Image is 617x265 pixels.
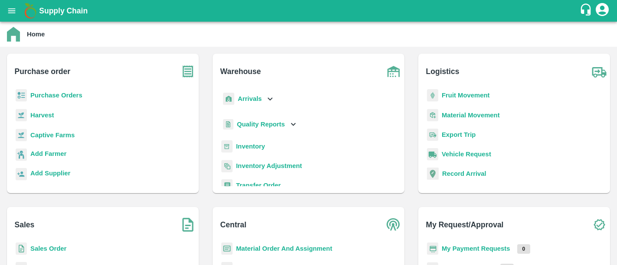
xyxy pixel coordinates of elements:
b: Add Farmer [30,150,66,157]
a: Record Arrival [442,170,486,177]
img: recordArrival [427,168,439,180]
b: Central [220,219,246,231]
img: inventory [221,160,233,172]
a: Fruit Movement [442,92,490,99]
div: Arrivals [221,89,275,109]
a: Inventory [236,143,265,150]
img: whArrival [223,93,234,105]
img: truck [588,61,610,82]
img: whTransfer [221,179,233,192]
img: payment [427,242,438,255]
img: reciept [16,89,27,102]
img: logo [22,2,39,19]
img: qualityReport [223,119,233,130]
img: central [383,214,404,236]
a: Add Supplier [30,168,70,180]
a: Sales Order [30,245,66,252]
div: Quality Reports [221,116,298,133]
a: My Payment Requests [442,245,510,252]
img: material [427,109,438,122]
b: Sales [15,219,35,231]
a: Purchase Orders [30,92,82,99]
a: Export Trip [442,131,476,138]
button: open drawer [2,1,22,21]
img: fruit [427,89,438,102]
img: purchase [177,61,199,82]
b: Arrivals [238,95,262,102]
img: delivery [427,129,438,141]
img: whInventory [221,140,233,153]
p: 0 [517,244,531,254]
a: Captive Farms [30,132,75,139]
img: harvest [16,109,27,122]
b: Quality Reports [237,121,285,128]
a: Harvest [30,112,54,119]
b: Home [27,31,45,38]
b: Purchase order [15,65,70,78]
img: soSales [177,214,199,236]
a: Add Farmer [30,149,66,161]
div: account of current user [594,2,610,20]
a: Vehicle Request [442,151,491,158]
img: supplier [16,168,27,181]
b: Supply Chain [39,6,88,15]
a: Transfer Order [236,182,281,189]
img: sales [16,242,27,255]
a: Material Order And Assignment [236,245,332,252]
img: farmer [16,149,27,161]
b: My Request/Approval [426,219,504,231]
a: Material Movement [442,112,500,119]
b: Add Supplier [30,170,70,177]
img: harvest [16,129,27,142]
img: warehouse [383,61,404,82]
a: Inventory Adjustment [236,162,302,169]
a: Supply Chain [39,5,579,17]
b: Warehouse [220,65,261,78]
img: vehicle [427,148,438,161]
img: check [588,214,610,236]
img: centralMaterial [221,242,233,255]
img: home [7,27,20,42]
b: Logistics [426,65,459,78]
div: customer-support [579,3,594,19]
